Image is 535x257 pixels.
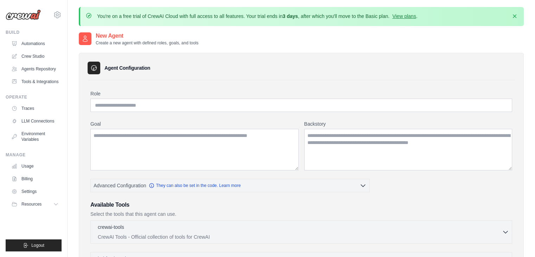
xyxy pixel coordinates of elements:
img: Logo [6,10,41,20]
label: Goal [90,120,299,127]
a: View plans [392,13,416,19]
a: Agents Repository [8,63,62,75]
button: Advanced Configuration They can also be set in the code. Learn more [91,179,369,192]
div: Build [6,30,62,35]
h2: New Agent [96,32,198,40]
a: Billing [8,173,62,184]
button: crewai-tools CrewAI Tools - Official collection of tools for CrewAI [94,224,509,240]
p: Create a new agent with defined roles, goals, and tools [96,40,198,46]
button: Logout [6,239,62,251]
a: Tools & Integrations [8,76,62,87]
span: Logout [31,243,44,248]
div: Operate [6,94,62,100]
div: Manage [6,152,62,158]
label: Backstory [304,120,512,127]
a: LLM Connections [8,115,62,127]
p: Select the tools that this agent can use. [90,211,512,218]
p: You're on a free trial of CrewAI Cloud with full access to all features. Your trial ends in , aft... [97,13,418,20]
span: Resources [21,201,42,207]
a: Crew Studio [8,51,62,62]
a: Usage [8,161,62,172]
a: They can also be set in the code. Learn more [149,183,241,188]
a: Traces [8,103,62,114]
h3: Available Tools [90,201,512,209]
a: Environment Variables [8,128,62,145]
a: Settings [8,186,62,197]
a: Automations [8,38,62,49]
label: Role [90,90,512,97]
h3: Agent Configuration [104,64,150,71]
button: Resources [8,199,62,210]
span: Advanced Configuration [94,182,146,189]
p: crewai-tools [98,224,124,231]
p: CrewAI Tools - Official collection of tools for CrewAI [98,233,502,240]
strong: 3 days [282,13,298,19]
